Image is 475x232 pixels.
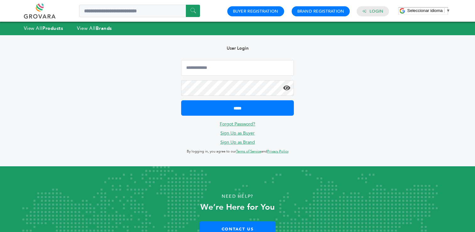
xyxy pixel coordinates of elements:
[42,25,63,31] strong: Products
[407,8,443,13] span: Seleccionar idioma
[181,80,294,96] input: Password
[200,202,275,213] strong: We’re Here for You
[407,8,450,13] a: Seleccionar idioma​
[77,25,112,31] a: View AllBrands
[233,8,278,14] a: Buyer Registration
[220,139,255,145] a: Sign Up as Brand
[267,149,289,154] a: Privacy Policy
[370,8,383,14] a: Login
[236,149,261,154] a: Terms of Service
[446,8,450,13] span: ▼
[444,8,445,13] span: ​
[181,60,294,76] input: Email Address
[220,130,255,136] a: Sign Up as Buyer
[24,192,451,201] p: Need Help?
[297,8,344,14] a: Brand Registration
[220,121,255,127] a: Forgot Password?
[24,25,63,31] a: View AllProducts
[181,148,294,155] p: By logging in, you agree to our and
[227,45,249,51] b: User Login
[79,5,200,17] input: Search a product or brand...
[96,25,112,31] strong: Brands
